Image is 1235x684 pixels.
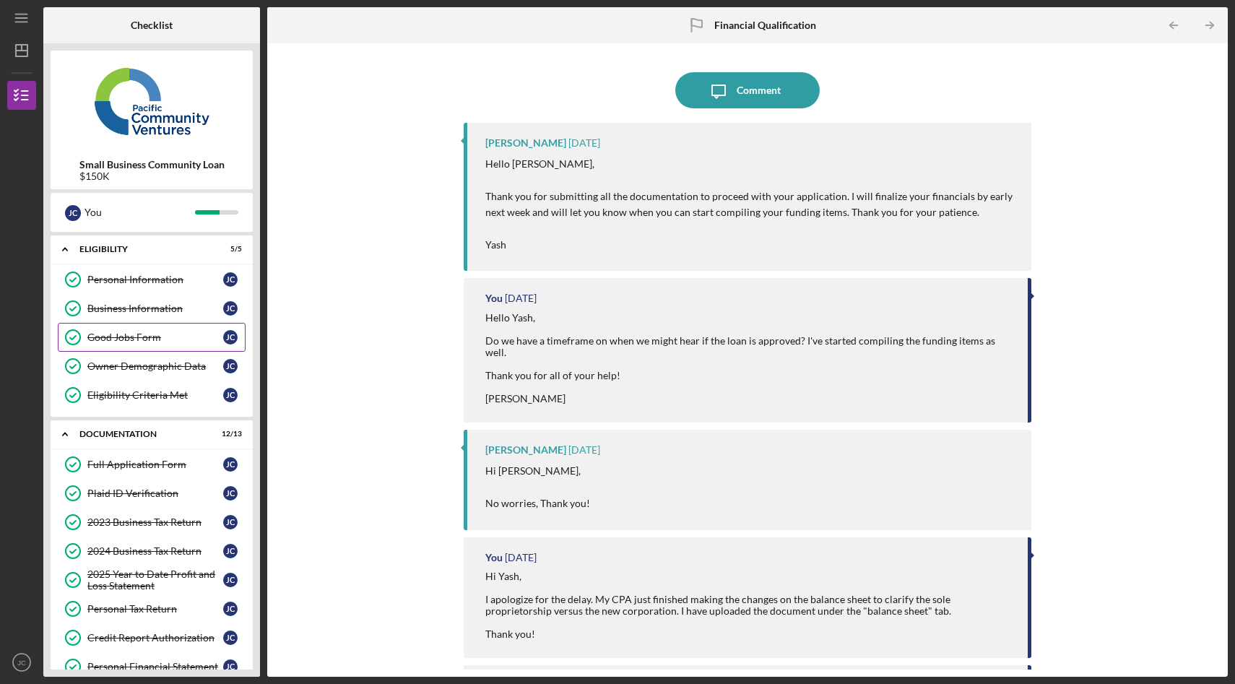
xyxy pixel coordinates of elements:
div: You [485,293,503,304]
time: 2025-09-05 23:03 [505,293,537,304]
b: Checklist [131,20,173,31]
div: J C [223,544,238,558]
a: 2023 Business Tax ReturnJC [58,508,246,537]
time: 2025-09-04 00:54 [568,444,600,456]
div: J C [223,486,238,501]
div: J C [223,301,238,316]
a: Eligibility Criteria MetJC [58,381,246,410]
p: Hello [PERSON_NAME], Thank you for submitting all the documentation to proceed with your applicat... [485,156,1017,253]
div: Personal Information [87,274,223,285]
div: You [84,200,195,225]
div: J C [223,631,238,645]
div: Credit Report Authorization [87,632,223,644]
div: J C [223,330,238,345]
div: You [485,552,503,563]
time: 2025-09-04 00:30 [505,552,537,563]
div: J C [65,205,81,221]
div: [PERSON_NAME] [485,137,566,149]
a: Good Jobs FormJC [58,323,246,352]
div: J C [223,272,238,287]
div: J C [223,515,238,529]
b: Financial Qualification [714,20,816,31]
a: Business InformationJC [58,294,246,323]
div: Owner Demographic Data [87,360,223,372]
a: Personal Financial StatementJC [58,652,246,681]
div: Business Information [87,303,223,314]
div: J C [223,659,238,674]
div: J C [223,573,238,587]
div: Hi Yash, I apologize for the delay. My CPA just finished making the changes on the balance sheet ... [485,571,1013,641]
a: Credit Report AuthorizationJC [58,623,246,652]
div: Good Jobs Form [87,332,223,343]
a: Owner Demographic DataJC [58,352,246,381]
div: Eligibility [79,245,206,254]
div: Plaid ID Verification [87,488,223,499]
div: J C [223,388,238,402]
div: 2023 Business Tax Return [87,516,223,528]
a: 2025 Year to Date Profit and Loss StatementJC [58,566,246,594]
time: 2025-09-05 23:28 [568,137,600,149]
div: 2025 Year to Date Profit and Loss Statement [87,568,223,592]
div: Eligibility Criteria Met [87,389,223,401]
a: 2024 Business Tax ReturnJC [58,537,246,566]
a: Personal InformationJC [58,265,246,294]
div: Documentation [79,430,206,438]
div: J C [223,457,238,472]
div: J C [223,359,238,373]
div: Full Application Form [87,459,223,470]
a: Plaid ID VerificationJC [58,479,246,508]
div: Hello Yash, Do we have a timeframe on when we might hear if the loan is approved? I've started co... [485,312,1013,405]
text: JC [17,659,26,667]
div: 5 / 5 [216,245,242,254]
a: Full Application FormJC [58,450,246,479]
p: Hi [PERSON_NAME], No worries, Thank you! [485,463,590,511]
a: Personal Tax ReturnJC [58,594,246,623]
div: Comment [737,72,781,108]
button: Comment [675,72,820,108]
div: Personal Tax Return [87,603,223,615]
div: 2024 Business Tax Return [87,545,223,557]
div: Personal Financial Statement [87,661,223,672]
div: 12 / 13 [216,430,242,438]
div: J C [223,602,238,616]
b: Small Business Community Loan [79,159,225,170]
div: $150K [79,170,225,182]
img: Product logo [51,58,253,144]
div: [PERSON_NAME] [485,444,566,456]
button: JC [7,648,36,677]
